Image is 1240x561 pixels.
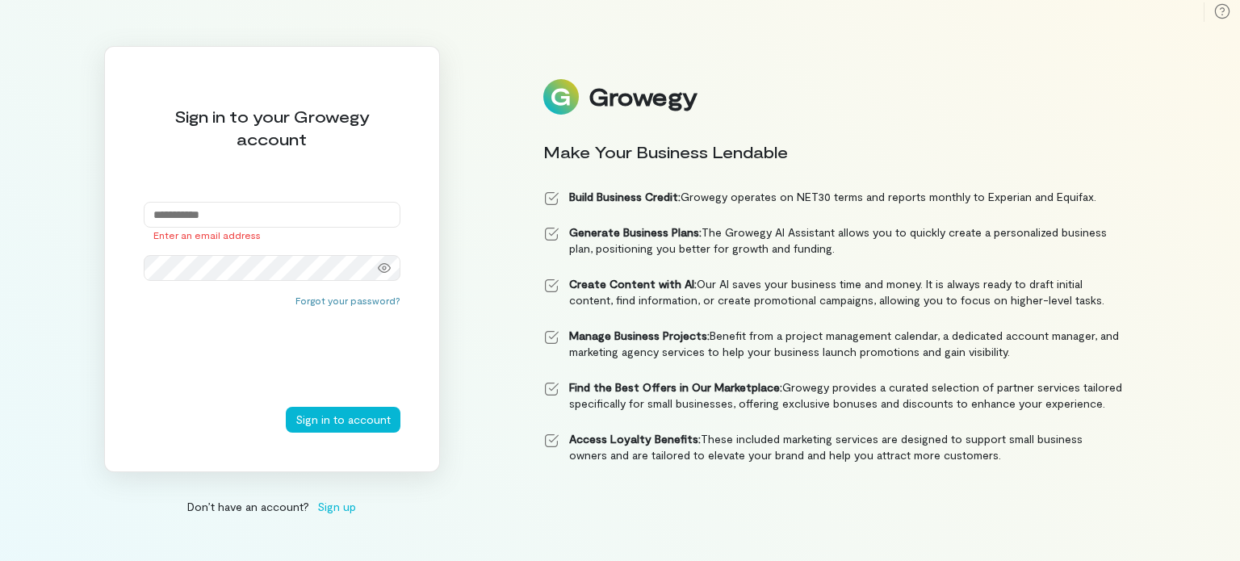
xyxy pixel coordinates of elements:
[569,380,782,394] strong: Find the Best Offers in Our Marketplace:
[104,498,440,515] div: Don’t have an account?
[543,379,1123,412] li: Growegy provides a curated selection of partner services tailored specifically for small business...
[543,224,1123,257] li: The Growegy AI Assistant allows you to quickly create a personalized business plan, positioning y...
[543,431,1123,463] li: These included marketing services are designed to support small business owners and are tailored ...
[144,105,400,150] div: Sign in to your Growegy account
[589,83,697,111] div: Growegy
[569,225,702,239] strong: Generate Business Plans:
[543,79,579,115] img: Logo
[543,328,1123,360] li: Benefit from a project management calendar, a dedicated account manager, and marketing agency ser...
[569,432,701,446] strong: Access Loyalty Benefits:
[543,276,1123,308] li: Our AI saves your business time and money. It is always ready to draft initial content, find info...
[569,277,697,291] strong: Create Content with AI:
[569,329,710,342] strong: Manage Business Projects:
[286,407,400,433] button: Sign in to account
[543,140,1123,163] div: Make Your Business Lendable
[543,189,1123,205] li: Growegy operates on NET30 terms and reports monthly to Experian and Equifax.
[144,228,400,242] div: Enter an email address
[569,190,681,203] strong: Build Business Credit:
[295,294,400,307] button: Forgot your password?
[317,498,356,515] span: Sign up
